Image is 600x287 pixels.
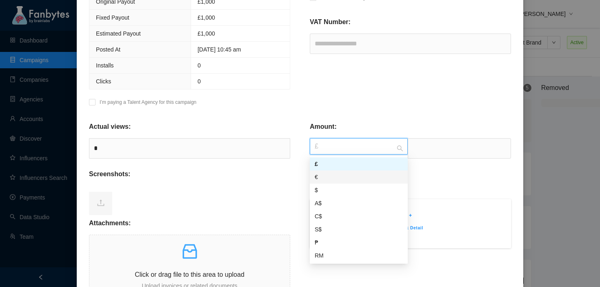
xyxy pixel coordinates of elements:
[198,46,241,53] span: [DATE] 10:45 am
[310,157,408,170] div: £
[315,173,403,182] div: €
[322,211,499,220] p: +
[310,210,408,223] div: C$
[315,251,403,260] div: RM
[315,238,403,247] div: ₱
[198,78,201,85] span: 0
[315,139,403,154] span: £
[198,30,215,37] span: £1,000
[310,197,408,210] div: A$
[315,186,403,195] div: $
[89,218,131,228] p: Attachments:
[89,269,290,280] p: Click or drag file to this area to upload
[315,199,403,208] div: A$
[96,30,141,37] span: Estimated Payout
[96,46,120,53] span: Posted At
[89,122,131,132] p: Actual views:
[89,169,130,179] p: Screenshots:
[96,62,114,69] span: Installs
[322,224,499,232] p: Bank Detail
[315,212,403,221] div: C$
[310,122,337,132] p: Amount:
[310,223,408,236] div: S$
[96,14,129,21] span: Fixed Payout
[310,236,408,249] div: ₱
[310,17,351,27] p: VAT Number:
[100,98,196,106] p: I’m paying a Talent Agency for this campaign
[310,184,408,197] div: $
[315,225,403,234] div: S$
[97,199,105,207] span: upload
[198,14,215,21] span: £1,000
[180,242,200,261] span: inbox
[310,249,408,262] div: RM
[315,159,403,168] div: £
[198,62,201,69] span: 0
[96,78,111,85] span: Clicks
[310,170,408,184] div: €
